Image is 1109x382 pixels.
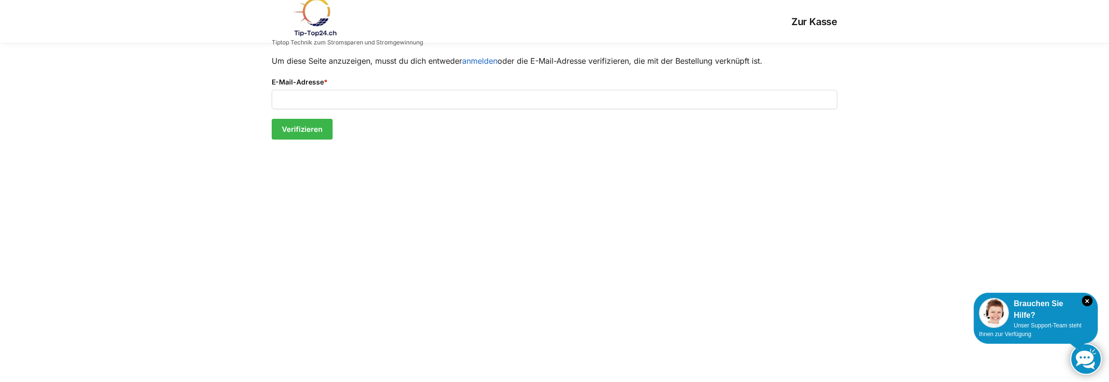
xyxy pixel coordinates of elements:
[979,298,1009,328] img: Customer service
[423,16,837,28] h1: Zur Kasse
[462,56,497,66] a: anmelden
[979,298,1093,321] div: Brauchen Sie Hilfe?
[272,55,837,68] p: Um diese Seite anzuzeigen, musst du dich entweder oder die E-Mail-Adresse verifizieren, die mit d...
[272,40,423,45] p: Tiptop Technik zum Stromsparen und Stromgewinnung
[272,119,333,140] button: Verifizieren
[979,322,1081,338] span: Unser Support-Team steht Ihnen zur Verfügung
[272,77,837,87] label: E-Mail-Adresse
[1082,296,1093,306] i: Schließen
